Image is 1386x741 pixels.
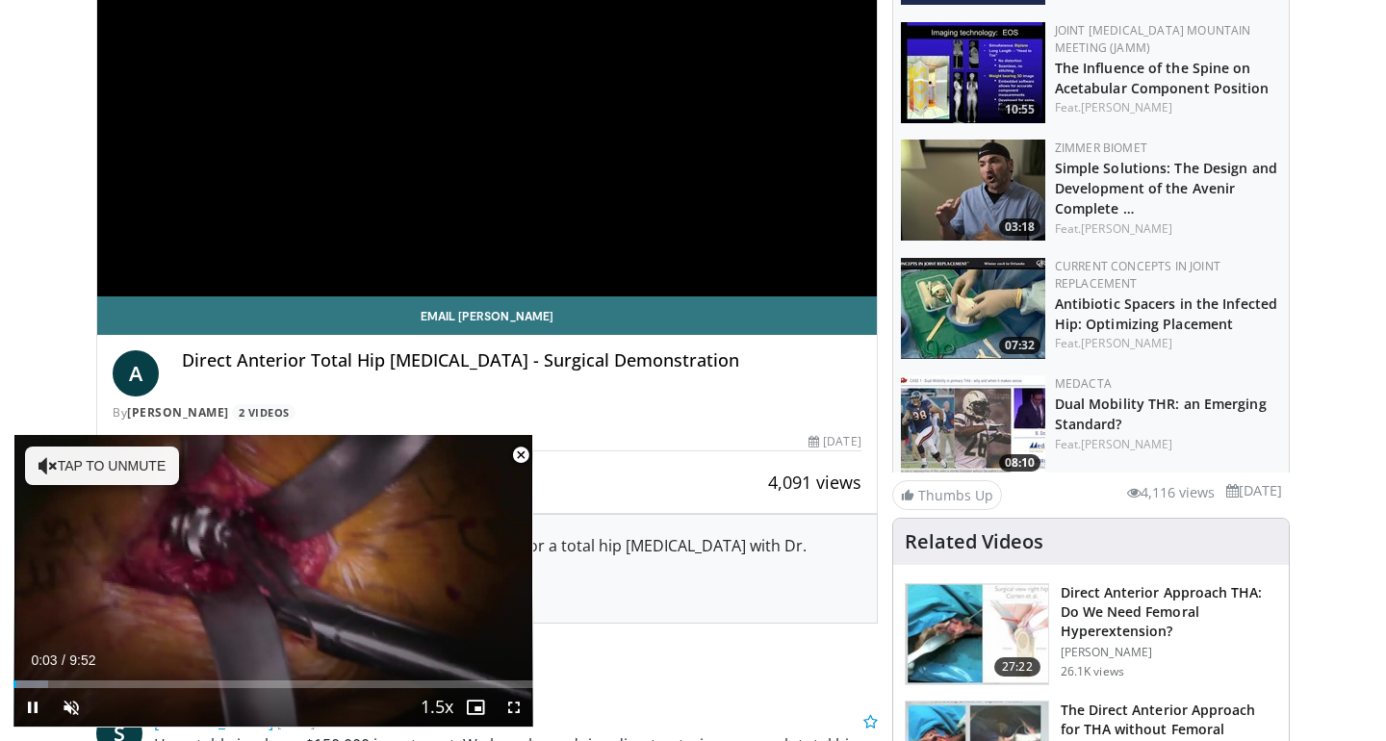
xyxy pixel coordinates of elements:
button: Pause [13,688,52,727]
div: Feat. [1055,99,1281,116]
button: Enable picture-in-picture mode [456,688,495,727]
a: [PERSON_NAME] [1081,436,1172,452]
span: 10:55 [999,101,1040,118]
a: [PERSON_NAME] [1081,335,1172,351]
a: [PERSON_NAME] [127,404,229,421]
span: 08:10 [999,454,1040,472]
a: Current Concepts in Joint Replacement [1055,258,1220,292]
span: 27:22 [994,657,1040,677]
button: Fullscreen [495,688,533,727]
span: 03:18 [999,218,1040,236]
h4: Direct Anterior Total Hip [MEDICAL_DATA] - Surgical Demonstration [182,350,861,371]
a: Simple Solutions: The Design and Development of the Avenir Complete … [1055,159,1277,217]
div: By [113,404,861,422]
a: 08:10 [901,375,1045,476]
button: Close [501,435,540,475]
a: Antibiotic Spacers in the Infected Hip: Optimizing Placement [1055,294,1277,333]
img: 1223f352-0dc7-4f3a-b41e-c1af81caaf2e.150x105_q85_crop-smart_upscale.jpg [901,22,1045,123]
a: Zimmer Biomet [1055,140,1147,156]
div: Feat. [1055,436,1281,453]
img: e2a98b0c-fbf7-4c40-a406-010571208619.150x105_q85_crop-smart_upscale.jpg [901,140,1045,241]
a: Dual Mobility THR: an Emerging Standard? [1055,395,1267,433]
a: 07:32 [901,258,1045,359]
p: 26.1K views [1061,664,1124,679]
a: [PERSON_NAME] [154,711,273,732]
a: Email [PERSON_NAME] [97,296,877,335]
div: Feat. [1055,335,1281,352]
a: 03:18 [901,140,1045,241]
span: 9:52 [69,652,95,668]
small: [DATE] [277,714,315,731]
img: 841f10a3-12e1-4ee2-a98a-702f705d4735.150x105_q85_crop-smart_upscale.jpg [901,375,1045,476]
a: Thumbs Up [892,480,1002,510]
span: 07:32 [999,337,1040,354]
span: 4,091 views [768,471,861,494]
button: Tap to unmute [25,447,179,485]
button: Playback Rate [418,688,456,727]
img: 7ad0b04b-4cf9-48dc-99db-6f45b56e2d70.150x105_q85_crop-smart_upscale.jpg [901,258,1045,359]
span: 0:03 [31,652,57,668]
li: [DATE] [1226,480,1282,501]
div: Progress Bar [13,680,533,688]
img: 9VMYaPmPCVvj9dCH4xMDoxOjB1O8AjAz_1.150x105_q85_crop-smart_upscale.jpg [906,584,1048,684]
video-js: Video Player [13,435,533,728]
span: / [62,652,65,668]
p: [PERSON_NAME] [1061,645,1277,660]
a: 10:55 [901,22,1045,123]
a: The Influence of the Spine on Acetabular Component Position [1055,59,1270,97]
a: Medacta [1055,375,1112,392]
a: 2 Videos [232,404,295,421]
a: A [113,350,159,396]
div: Feat. [1055,220,1281,238]
a: 27:22 Direct Anterior Approach THA: Do We Need Femoral Hyperextension? [PERSON_NAME] 26.1K views [905,583,1277,685]
a: [PERSON_NAME] [1081,99,1172,115]
div: [DATE] [808,433,860,450]
h3: Direct Anterior Approach THA: Do We Need Femoral Hyperextension? [1061,583,1277,641]
a: Joint [MEDICAL_DATA] Mountain Meeting (JAMM) [1055,22,1251,56]
h4: Related Videos [905,530,1043,553]
li: 4,116 views [1127,482,1215,503]
button: Unmute [52,688,90,727]
a: [PERSON_NAME] [1081,220,1172,237]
